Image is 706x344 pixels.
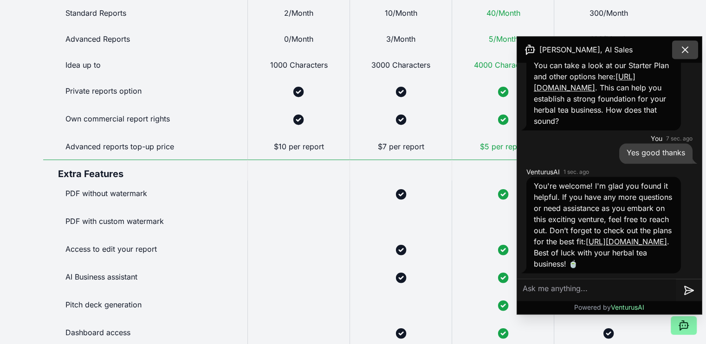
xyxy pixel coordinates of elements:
span: $7 per report [378,142,424,151]
span: 3/Month [386,34,415,44]
span: 4000 Characters [473,60,532,70]
span: 5/Month [488,34,518,44]
span: 10/Month [385,8,417,18]
span: VenturusAI [526,167,560,177]
span: 1000 Characters [270,60,327,70]
p: You can take a look at our Starter Plan and other options here: . This can help you establish a s... [534,60,674,127]
a: [URL][DOMAIN_NAME] [534,72,635,92]
span: 300/Month [589,8,628,18]
span: 100/Month [590,34,627,44]
span: 3000 Characters [371,60,430,70]
div: Private reports option [43,78,247,106]
p: Powered by [574,303,644,312]
div: Access to edit your report [43,236,247,264]
div: Advanced reports top-up price [43,134,247,159]
span: 2/Month [284,8,313,18]
div: PDF without watermark [43,180,247,208]
span: $10 per report [273,142,324,151]
time: 7 sec. ago [666,135,693,142]
span: 40/Month [486,8,520,18]
span: [PERSON_NAME], AI Sales [539,44,633,55]
a: [URL][DOMAIN_NAME] [586,237,667,246]
div: Pitch deck generation [43,292,247,319]
span: Yes good thanks [627,148,685,157]
div: Extra Features [43,159,247,180]
span: $5 per report [479,142,526,151]
time: 1 sec. ago [564,168,589,176]
span: 0/Month [284,34,313,44]
div: Advanced Reports [43,26,247,52]
span: You [651,134,662,143]
span: VenturusAI [611,303,644,311]
div: Own commercial report rights [43,106,247,134]
div: PDF with custom watermark [43,208,247,236]
div: Idea up to [43,52,247,78]
div: AI Business assistant [43,264,247,292]
span: You're welcome! I'm glad you found it helpful. If you have any more questions or need assistance ... [534,181,672,268]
